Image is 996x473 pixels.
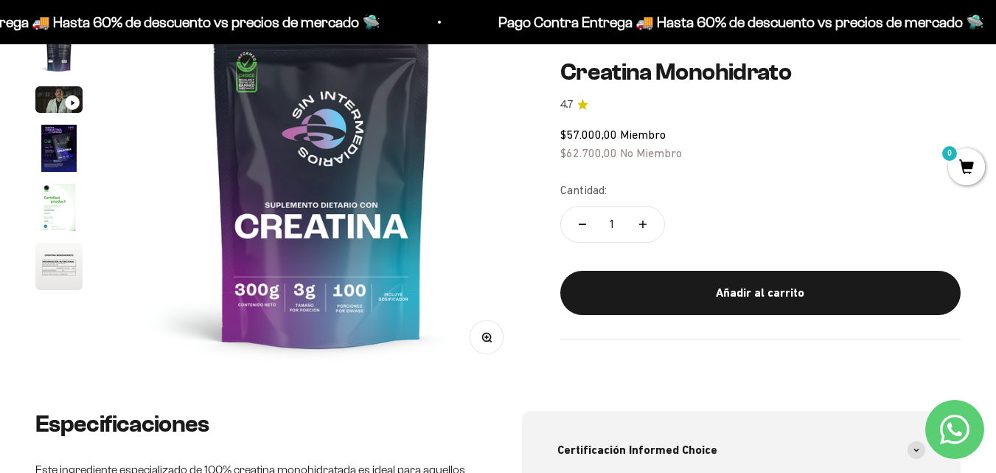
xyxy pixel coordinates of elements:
[561,206,604,241] button: Reducir cantidad
[941,145,958,162] mark: 0
[35,125,83,172] img: Creatina Monohidrato
[35,184,83,231] img: Creatina Monohidrato
[35,243,83,294] button: Ir al artículo 6
[35,243,83,290] img: Creatina Monohidrato
[948,160,985,176] a: 0
[560,128,617,141] span: $57.000,00
[35,184,83,235] button: Ir al artículo 5
[18,100,305,125] div: Reseñas de otros clientes
[620,146,682,159] span: No Miembro
[560,146,617,159] span: $62.700,00
[35,27,83,75] img: Creatina Monohidrato
[560,181,607,200] label: Cantidad:
[590,283,931,303] div: Añadir al carrito
[18,70,305,96] div: Más información sobre los ingredientes
[35,27,83,79] button: Ir al artículo 2
[18,188,305,214] div: Un mejor precio
[560,271,961,315] button: Añadir al carrito
[18,129,305,155] div: Una promoción especial
[240,221,305,246] button: Enviar
[18,24,305,58] p: ¿Qué te haría sentir más seguro de comprar este producto?
[35,411,475,437] h2: Especificaciones
[620,128,666,141] span: Miembro
[560,59,961,85] h1: Creatina Monohidrato
[498,10,984,34] p: Pago Contra Entrega 🚚 Hasta 60% de descuento vs precios de mercado 🛸
[557,441,717,460] span: Certificación Informed Choice
[18,159,305,184] div: Un video del producto
[621,206,664,241] button: Aumentar cantidad
[242,221,304,246] span: Enviar
[35,86,83,117] button: Ir al artículo 3
[35,125,83,176] button: Ir al artículo 4
[560,97,961,113] a: 4.74.7 de 5.0 estrellas
[560,97,573,113] span: 4.7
